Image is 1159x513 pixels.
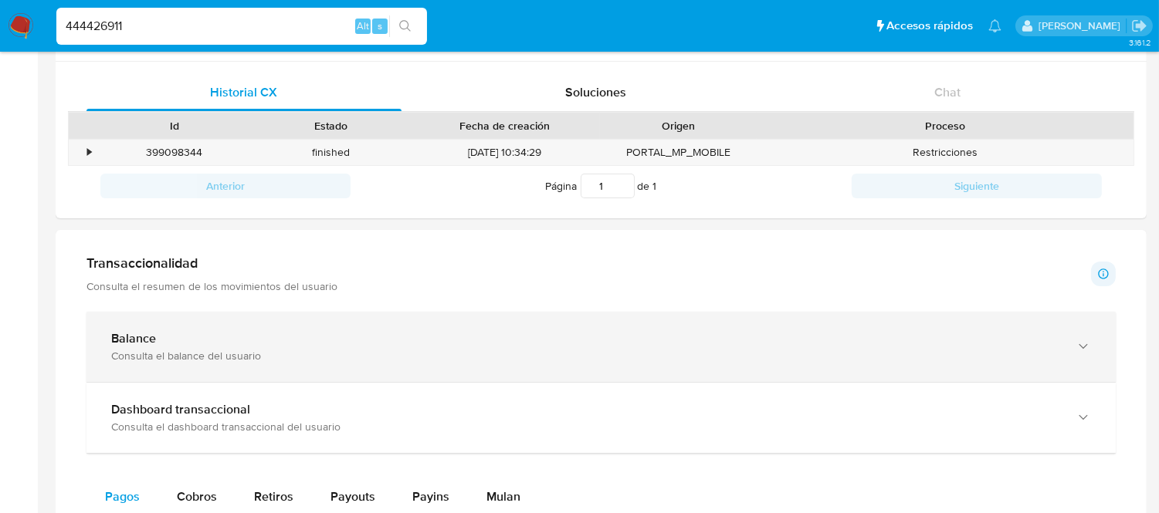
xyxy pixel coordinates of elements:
div: • [87,145,91,160]
span: 3.161.2 [1129,36,1151,49]
div: [DATE] 10:34:29 [409,140,600,165]
a: Notificaciones [988,19,1001,32]
span: Soluciones [565,83,626,101]
span: Alt [357,19,369,33]
div: Estado [263,118,398,133]
span: Accesos rápidos [886,18,973,34]
div: Fecha de creación [420,118,589,133]
button: Siguiente [852,174,1102,198]
button: search-icon [389,15,421,37]
div: 399098344 [96,140,252,165]
input: Buscar usuario o caso... [56,16,427,36]
a: Salir [1131,18,1147,34]
div: Proceso [768,118,1123,133]
span: s [378,19,382,33]
span: 1 [653,178,657,194]
span: Historial CX [210,83,277,101]
span: Página de [546,174,657,198]
p: zoe.breuer@mercadolibre.com [1039,19,1126,33]
button: Anterior [100,174,351,198]
div: PORTAL_MP_MOBILE [600,140,757,165]
span: Chat [934,83,961,101]
div: Origen [611,118,746,133]
div: finished [252,140,409,165]
div: Restricciones [757,140,1134,165]
div: Id [107,118,242,133]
